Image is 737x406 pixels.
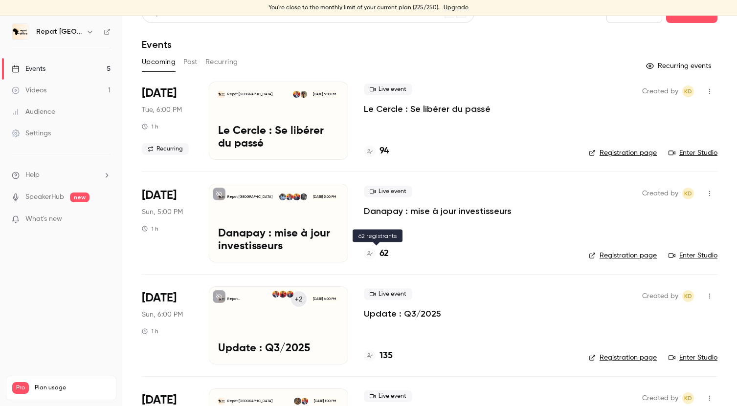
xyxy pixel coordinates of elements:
div: +2 [290,290,308,308]
a: Registration page [589,251,657,260]
a: SpeakerHub [25,192,64,202]
span: Kara Diaby [682,290,694,302]
span: Pro [12,382,29,394]
h4: 62 [380,247,389,260]
div: Videos [12,85,46,95]
span: KD [684,188,692,199]
a: Enter Studio [669,251,717,260]
img: Fatoumata Dia [279,291,286,298]
p: Repat [GEOGRAPHIC_DATA] [227,399,272,404]
h4: 94 [380,145,389,158]
a: 94 [364,145,389,158]
h4: 135 [380,349,393,363]
div: Sep 23 Tue, 8:00 PM (Europe/Paris) [142,82,193,160]
span: KD [684,85,692,97]
img: Hannah Dehauteur [294,398,301,405]
span: [DATE] [142,85,177,101]
img: Kara Diaby [293,91,300,98]
a: 62 [364,247,389,260]
li: help-dropdown-opener [12,170,111,180]
span: Recurring [142,143,189,155]
span: Created by [642,290,678,302]
span: [DATE] 1:00 PM [311,398,338,405]
span: Sun, 6:00 PM [142,310,183,320]
div: Events [12,64,45,74]
span: Kara Diaby [682,392,694,404]
a: Registration page [589,148,657,158]
img: Le Cercle : Reprendre la main sur sa carrière [218,398,225,405]
span: Tue, 6:00 PM [142,105,182,115]
a: Update : Q3/2025 [364,308,441,320]
div: Sep 28 Sun, 8:00 PM (Europe/Brussels) [142,286,193,364]
a: Upgrade [444,4,469,12]
div: 1 h [142,225,158,233]
img: Le Cercle : Se libérer du passé [218,91,225,98]
a: Le Cercle : Se libérer du passéRepat [GEOGRAPHIC_DATA]Oumou DiarissoKara Diaby[DATE] 6:00 PMLe Ce... [209,82,348,160]
span: KD [684,392,692,404]
a: Enter Studio [669,148,717,158]
button: Past [183,54,198,70]
a: Update : Q3/2025Repat [GEOGRAPHIC_DATA]+2Mounir TelkassFatoumata DiaKara Diaby[DATE] 6:00 PMUpdat... [209,286,348,364]
span: [DATE] [142,290,177,306]
span: Live event [364,186,412,197]
p: Danapay : mise à jour investisseurs [218,228,339,253]
span: [DATE] [142,188,177,203]
p: Update : Q3/2025 [218,342,339,355]
a: Danapay : mise à jour investisseurs [364,205,512,217]
iframe: Noticeable Trigger [99,215,111,224]
a: Enter Studio [669,353,717,363]
a: Le Cercle : Se libérer du passé [364,103,491,115]
p: Repat [GEOGRAPHIC_DATA] [227,297,272,301]
img: Mounir Telkass [287,291,293,298]
button: Upcoming [142,54,176,70]
span: Created by [642,85,678,97]
span: [DATE] 5:00 PM [310,193,338,200]
span: KD [684,290,692,302]
span: What's new [25,214,62,224]
div: Settings [12,128,51,138]
span: Sun, 5:00 PM [142,207,183,217]
img: Kara Diaby [301,398,308,405]
img: Oumou Diarisso [300,91,307,98]
img: Repat Africa [12,24,28,40]
span: Created by [642,188,678,199]
p: Le Cercle : Se libérer du passé [218,125,339,150]
div: Audience [12,107,55,117]
span: new [70,192,89,202]
img: Kara Diaby [272,291,279,298]
span: [DATE] 6:00 PM [310,296,338,302]
span: Plan usage [35,384,110,392]
img: Moussa Dembele [300,193,307,200]
span: Kara Diaby [682,85,694,97]
img: Kara Diaby [286,193,293,200]
a: Registration page [589,353,657,363]
span: Kara Diaby [682,188,694,199]
img: Demba Dembele [279,193,286,200]
p: Repat [GEOGRAPHIC_DATA] [227,92,272,97]
span: [DATE] 6:00 PM [310,91,338,98]
span: Live event [364,288,412,300]
p: Repat [GEOGRAPHIC_DATA] [227,194,272,199]
span: Live event [364,84,412,95]
a: 135 [364,349,393,363]
h6: Repat [GEOGRAPHIC_DATA] [36,27,82,37]
button: Recurring events [642,58,717,74]
span: Help [25,170,40,180]
span: Created by [642,392,678,404]
div: Sep 28 Sun, 7:00 PM (Europe/Paris) [142,184,193,262]
a: Danapay : mise à jour investisseursRepat [GEOGRAPHIC_DATA]Moussa DembeleMounir TelkassKara DiabyD... [209,184,348,262]
button: Recurring [205,54,238,70]
div: 1 h [142,123,158,130]
h1: Events [142,39,172,50]
img: Mounir Telkass [293,193,300,200]
div: 1 h [142,327,158,335]
span: Live event [364,390,412,402]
